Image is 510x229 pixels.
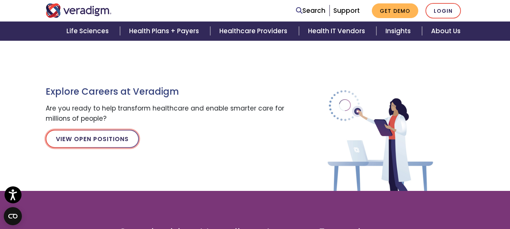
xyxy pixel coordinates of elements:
h3: Explore Careers at Veradigm [46,86,285,97]
a: About Us [422,22,470,41]
a: Health IT Vendors [299,22,376,41]
a: Insights [376,22,422,41]
a: Login [425,3,461,18]
p: Are you ready to help transform healthcare and enable smarter care for millions of people? [46,103,285,124]
a: Get Demo [372,3,418,18]
button: Open CMP widget [4,207,22,225]
a: Health Plans + Payers [120,22,210,41]
a: Support [333,6,360,15]
a: Life Sciences [57,22,120,41]
a: Search [296,6,325,16]
a: Healthcare Providers [210,22,299,41]
img: Veradigm logo [46,3,112,18]
a: View Open Positions [46,130,139,148]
